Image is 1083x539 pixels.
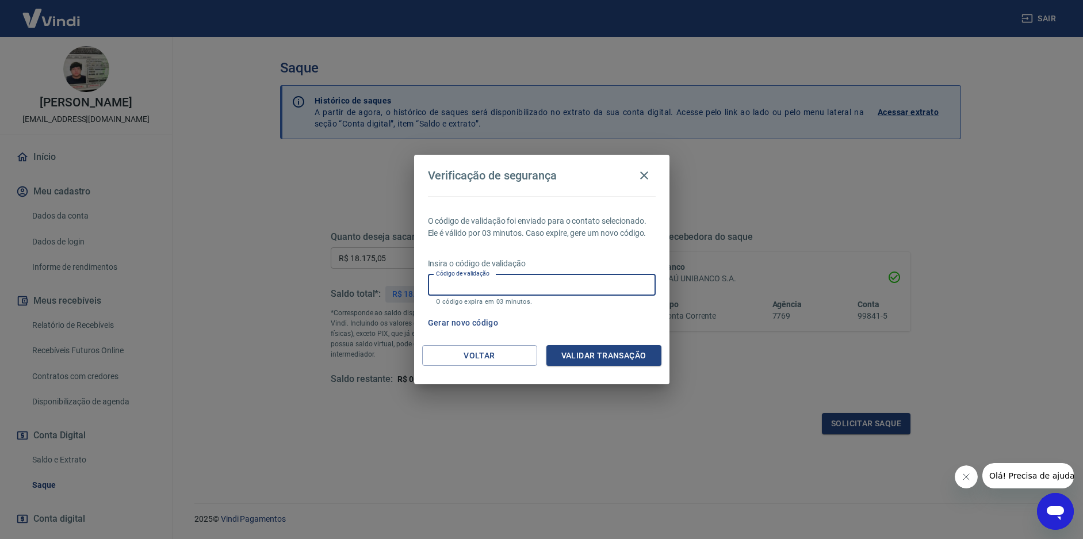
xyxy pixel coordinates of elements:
span: Olá! Precisa de ajuda? [7,8,97,17]
label: Código de validação [436,269,489,278]
iframe: Mensagem da empresa [982,463,1074,488]
button: Gerar novo código [423,312,503,334]
iframe: Fechar mensagem [955,465,978,488]
button: Voltar [422,345,537,366]
p: Insira o código de validação [428,258,656,270]
button: Validar transação [546,345,661,366]
h4: Verificação de segurança [428,169,557,182]
p: O código expira em 03 minutos. [436,298,648,305]
iframe: Botão para abrir a janela de mensagens [1037,493,1074,530]
p: O código de validação foi enviado para o contato selecionado. Ele é válido por 03 minutos. Caso e... [428,215,656,239]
